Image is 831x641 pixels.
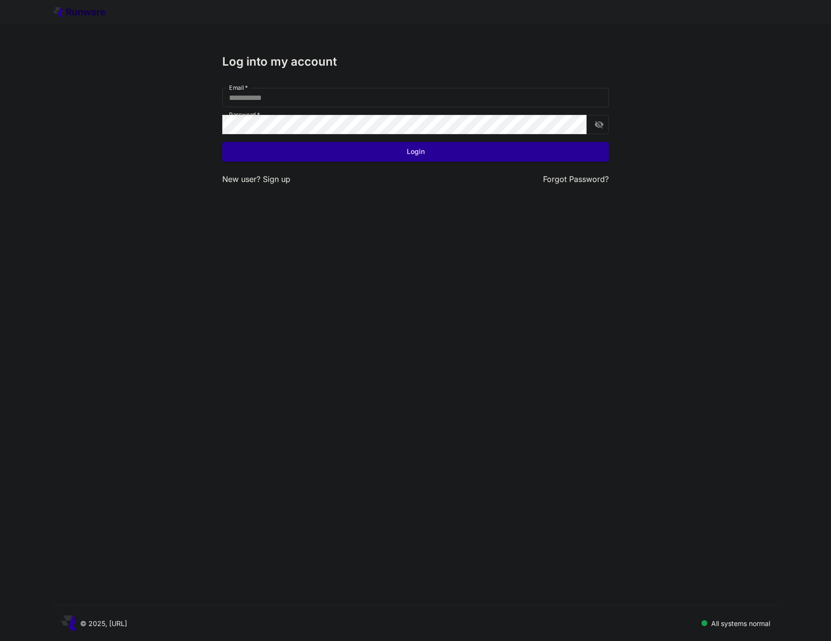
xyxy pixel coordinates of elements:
[263,173,290,185] button: Sign up
[222,173,290,185] p: New user?
[229,111,260,119] label: Password
[543,173,609,185] button: Forgot Password?
[229,84,248,92] label: Email
[222,142,609,162] button: Login
[711,618,770,628] p: All systems normal
[590,116,608,133] button: toggle password visibility
[80,618,127,628] p: © 2025, [URL]
[222,55,609,69] h3: Log into my account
